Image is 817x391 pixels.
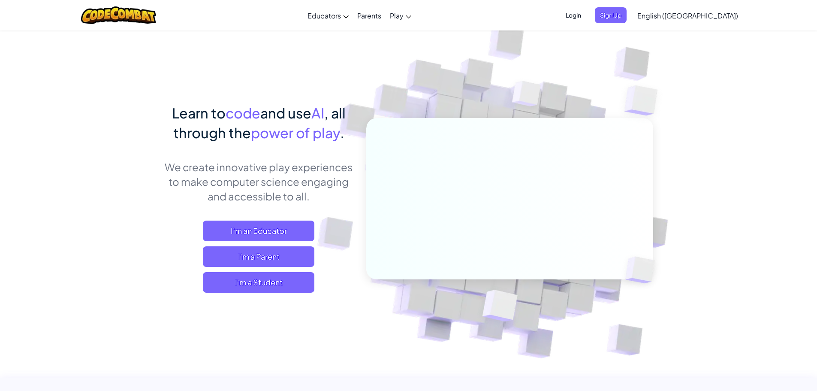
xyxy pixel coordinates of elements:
[226,104,260,121] span: code
[611,239,675,301] img: Overlap cubes
[353,4,386,27] a: Parents
[461,272,538,343] img: Overlap cubes
[203,221,314,241] a: I'm an Educator
[308,11,341,20] span: Educators
[386,4,416,27] a: Play
[607,64,681,137] img: Overlap cubes
[637,11,738,20] span: English ([GEOGRAPHIC_DATA])
[251,124,340,141] span: power of play
[561,7,586,23] button: Login
[595,7,627,23] button: Sign Up
[303,4,353,27] a: Educators
[203,246,314,267] a: I'm a Parent
[203,272,314,293] button: I'm a Student
[390,11,404,20] span: Play
[164,160,353,203] p: We create innovative play experiences to make computer science engaging and accessible to all.
[496,64,558,128] img: Overlap cubes
[633,4,742,27] a: English ([GEOGRAPHIC_DATA])
[172,104,226,121] span: Learn to
[340,124,344,141] span: .
[81,6,156,24] img: CodeCombat logo
[260,104,311,121] span: and use
[311,104,324,121] span: AI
